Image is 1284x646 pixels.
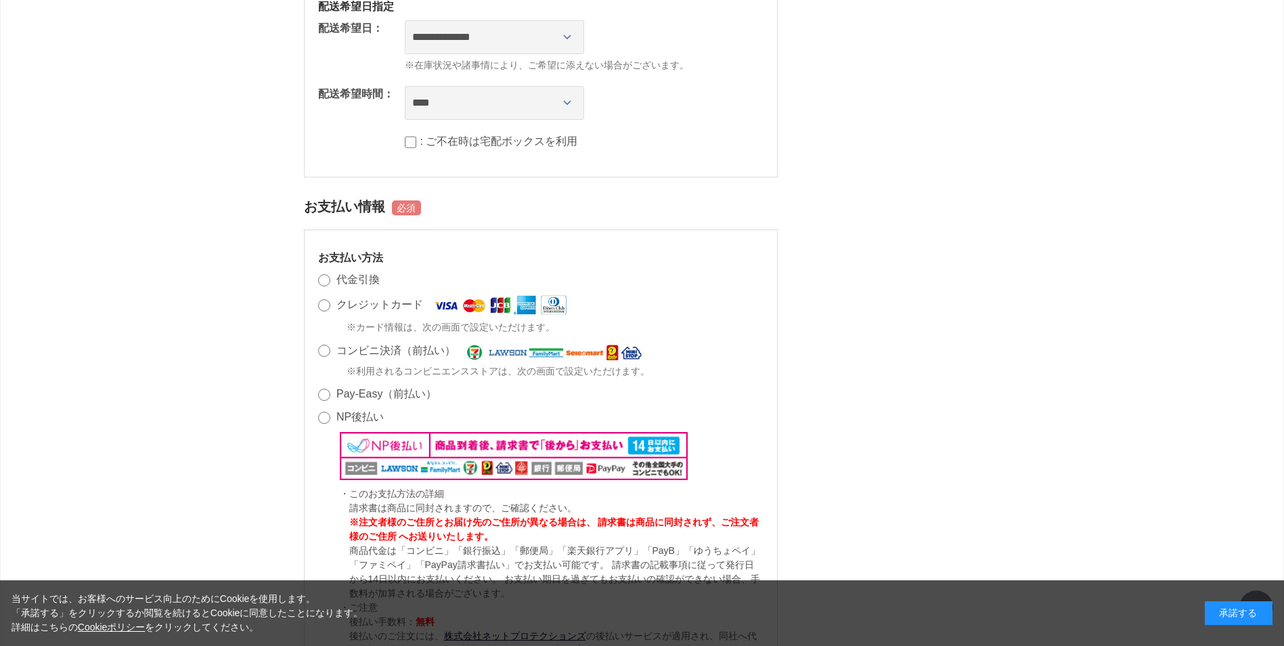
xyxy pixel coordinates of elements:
[340,432,688,479] img: NP後払い
[318,20,383,37] dt: 配送希望日：
[1205,601,1272,625] div: 承諾する
[349,517,759,542] span: ※注文者様のご住所とお届け先のご住所が異なる場合は、 請求書は商品に同封されず、ご注文者様のご住所 へお送りいたします。
[336,388,437,400] label: Pay-Easy（前払い）
[78,622,146,632] a: Cookieポリシー
[318,251,763,265] h3: お支払い方法
[347,320,555,335] span: ※カード情報は、次の画面で設定いただけます。
[336,411,384,423] label: NP後払い
[420,135,578,147] label: : ご不在時は宅配ボックスを利用
[318,86,394,102] dt: 配送希望時間：
[12,592,363,634] div: 当サイトでは、お客様へのサービス向上のためにCookieを使用します。 「承諾する」をクリックするか閲覧を続けるとCookieに同意したことになります。 詳細はこちらの をクリックしてください。
[349,544,763,601] p: 商品代金は「コンビニ」「銀行振込」「郵便局」「楽天銀行アプリ」「PayB」「ゆうちょペイ」「ファミペイ」「PayPay請求書払い」でお支払い可能です。 請求書の記載事項に従って発行日から14日以...
[405,58,763,72] span: ※在庫状況や諸事情により、ご希望に添えない場合がございます。
[304,191,778,223] h2: お支払い情報
[465,342,643,361] img: コンビニ決済（前払い）
[336,299,423,310] label: クレジットカード
[336,345,456,356] label: コンビニ決済（前払い）
[336,274,380,285] label: 代金引換
[349,501,763,515] p: 請求書は商品に同封されますので、ご確認ください。
[433,295,566,316] img: クレジットカード
[347,364,650,379] span: ※利用されるコンビニエンスストアは、次の画面で設定いただけます。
